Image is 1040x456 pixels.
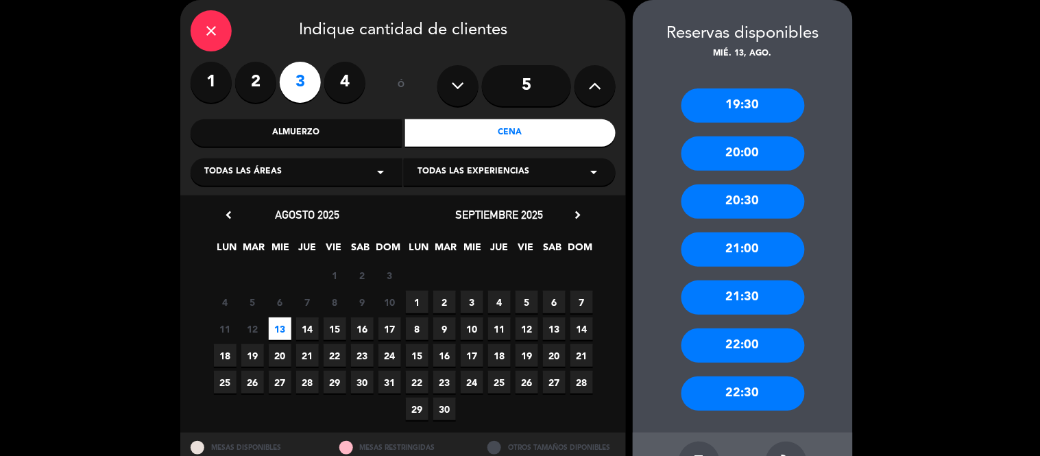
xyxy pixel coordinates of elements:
[275,208,339,221] span: agosto 2025
[461,344,483,367] span: 17
[406,344,428,367] span: 15
[203,23,219,39] i: close
[372,164,389,180] i: arrow_drop_down
[461,239,484,262] span: MIE
[633,47,853,61] div: mié. 13, ago.
[296,344,319,367] span: 21
[269,239,292,262] span: MIE
[378,317,401,340] span: 17
[214,344,237,367] span: 18
[406,291,428,313] span: 1
[570,291,593,313] span: 7
[406,371,428,394] span: 22
[324,62,365,103] label: 4
[324,264,346,287] span: 1
[241,317,264,340] span: 12
[214,371,237,394] span: 25
[351,264,374,287] span: 2
[221,208,236,222] i: chevron_left
[570,208,585,222] i: chevron_right
[378,264,401,287] span: 3
[408,239,431,262] span: LUN
[269,371,291,394] span: 27
[461,371,483,394] span: 24
[269,344,291,367] span: 20
[461,291,483,313] span: 3
[241,371,264,394] span: 26
[543,371,566,394] span: 27
[406,317,428,340] span: 8
[323,239,346,262] span: VIE
[488,344,511,367] span: 18
[681,328,805,363] div: 22:00
[681,376,805,411] div: 22:30
[542,239,564,262] span: SAB
[435,239,457,262] span: MAR
[516,317,538,340] span: 12
[296,239,319,262] span: JUE
[633,21,853,47] div: Reservas disponibles
[324,371,346,394] span: 29
[243,239,265,262] span: MAR
[681,184,805,219] div: 20:30
[515,239,537,262] span: VIE
[681,280,805,315] div: 21:30
[418,165,529,179] span: Todas las experiencias
[351,344,374,367] span: 23
[543,291,566,313] span: 6
[516,344,538,367] span: 19
[681,232,805,267] div: 21:00
[405,119,616,147] div: Cena
[488,291,511,313] span: 4
[378,344,401,367] span: 24
[280,62,321,103] label: 3
[516,291,538,313] span: 5
[191,62,232,103] label: 1
[191,10,616,51] div: Indique cantidad de clientes
[214,291,237,313] span: 4
[570,344,593,367] span: 21
[433,344,456,367] span: 16
[351,291,374,313] span: 9
[433,317,456,340] span: 9
[214,317,237,340] span: 11
[351,317,374,340] span: 16
[585,164,602,180] i: arrow_drop_down
[216,239,239,262] span: LUN
[516,371,538,394] span: 26
[433,398,456,420] span: 30
[568,239,591,262] span: DOM
[235,62,276,103] label: 2
[433,371,456,394] span: 23
[241,344,264,367] span: 19
[296,371,319,394] span: 28
[191,119,402,147] div: Almuerzo
[681,88,805,123] div: 19:30
[543,344,566,367] span: 20
[324,344,346,367] span: 22
[433,291,456,313] span: 2
[379,62,424,110] div: ó
[296,317,319,340] span: 14
[350,239,372,262] span: SAB
[570,371,593,394] span: 28
[324,317,346,340] span: 15
[296,291,319,313] span: 7
[269,317,291,340] span: 13
[378,291,401,313] span: 10
[488,371,511,394] span: 25
[269,291,291,313] span: 6
[681,136,805,171] div: 20:00
[488,317,511,340] span: 11
[378,371,401,394] span: 31
[204,165,282,179] span: Todas las áreas
[488,239,511,262] span: JUE
[455,208,543,221] span: septiembre 2025
[543,317,566,340] span: 13
[324,291,346,313] span: 8
[376,239,399,262] span: DOM
[351,371,374,394] span: 30
[461,317,483,340] span: 10
[241,291,264,313] span: 5
[406,398,428,420] span: 29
